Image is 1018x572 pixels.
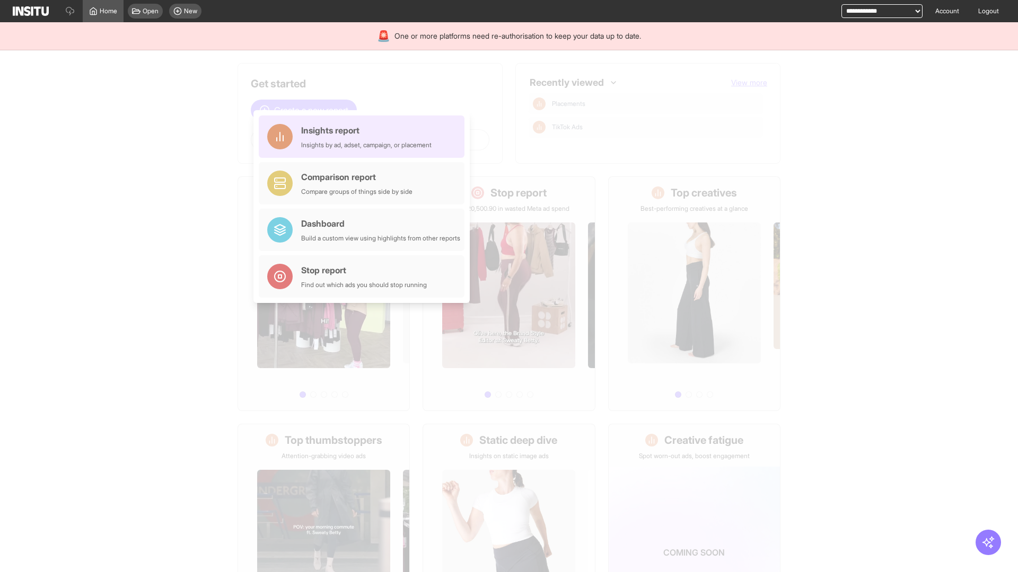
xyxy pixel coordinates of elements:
[184,7,197,15] span: New
[301,124,432,137] div: Insights report
[301,234,460,243] div: Build a custom view using highlights from other reports
[13,6,49,16] img: Logo
[301,264,427,276] div: Stop report
[301,171,413,183] div: Comparison report
[301,141,432,149] div: Insights by ad, adset, campaign, or placement
[301,217,460,230] div: Dashboard
[394,31,641,41] span: One or more platforms need re-authorisation to keep your data up to date.
[377,29,390,43] div: 🚨
[301,281,427,289] div: Find out which ads you should stop running
[301,187,413,196] div: Compare groups of things side by side
[100,7,117,15] span: Home
[143,7,159,15] span: Open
